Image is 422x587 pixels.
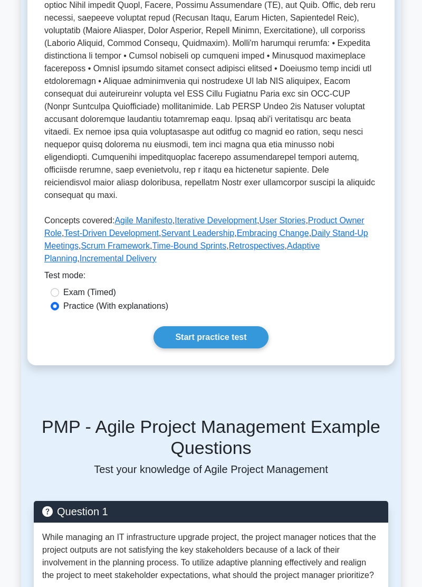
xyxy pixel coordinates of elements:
[154,326,268,348] a: Start practice test
[161,229,234,238] a: Servant Leadership
[63,286,116,299] label: Exam (Timed)
[42,531,380,582] p: While managing an IT infrastructure upgrade project, the project manager notices that the project...
[152,241,227,250] a: Time-Bound Sprints
[259,216,305,225] a: User Stories
[44,214,378,269] p: Concepts covered: , , , , , , , , , , , ,
[34,416,388,459] h5: PMP - Agile Project Management Example Questions
[114,216,172,225] a: Agile Manifesto
[64,229,159,238] a: Test-Driven Development
[237,229,309,238] a: Embracing Change
[44,216,365,238] a: Product Owner Role
[175,216,257,225] a: Iterative Development
[229,241,285,250] a: Retrospectives
[42,505,380,518] h5: Question 1
[34,463,388,476] p: Test your knowledge of Agile Project Management
[44,229,368,250] a: Daily Stand-Up Meetings
[80,254,157,263] a: Incremental Delivery
[44,269,378,286] div: Test mode:
[44,241,320,263] a: Adaptive Planning
[63,300,168,313] label: Practice (With explanations)
[81,241,150,250] a: Scrum Framework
